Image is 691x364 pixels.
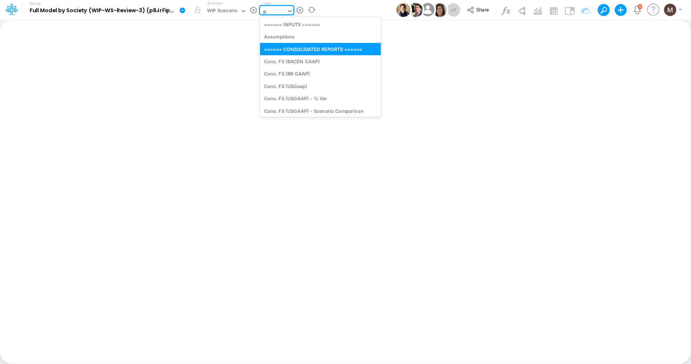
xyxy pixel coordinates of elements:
[263,0,271,6] label: View
[260,68,381,80] div: Cons. FS (BR GAAP)
[260,105,381,117] div: Cons. FS (USGAAP) - Scenario Comparison
[260,92,381,105] div: Cons. FS (USGAAP) - % Var
[30,7,176,14] b: Full Model by Society (WIP-WS-Review-3) (p8JrFipGveTU7I_vk960F.EPc.b3Teyw) [DATE]T16:40:57UTC
[451,8,456,13] span: + 7
[260,80,381,92] div: Cons. FS (USGaap)
[463,4,494,16] button: Share
[30,1,41,6] label: Model
[420,1,436,18] img: User Image Icon
[207,7,238,16] div: WIP Scenario
[409,3,423,17] img: User Image Icon
[477,7,489,12] span: Share
[433,3,447,17] img: User Image Icon
[260,55,381,67] div: Cons. FS (BACEN GAAP)
[260,18,381,30] div: ====== INPUTS ======
[633,6,642,14] a: Notifications
[260,31,381,43] div: Assumptions
[397,3,411,17] img: User Image Icon
[207,0,223,6] label: Scenario
[639,5,641,8] div: 5 unread items
[260,43,381,55] div: ====== CONSOLIDATED REPORTS ======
